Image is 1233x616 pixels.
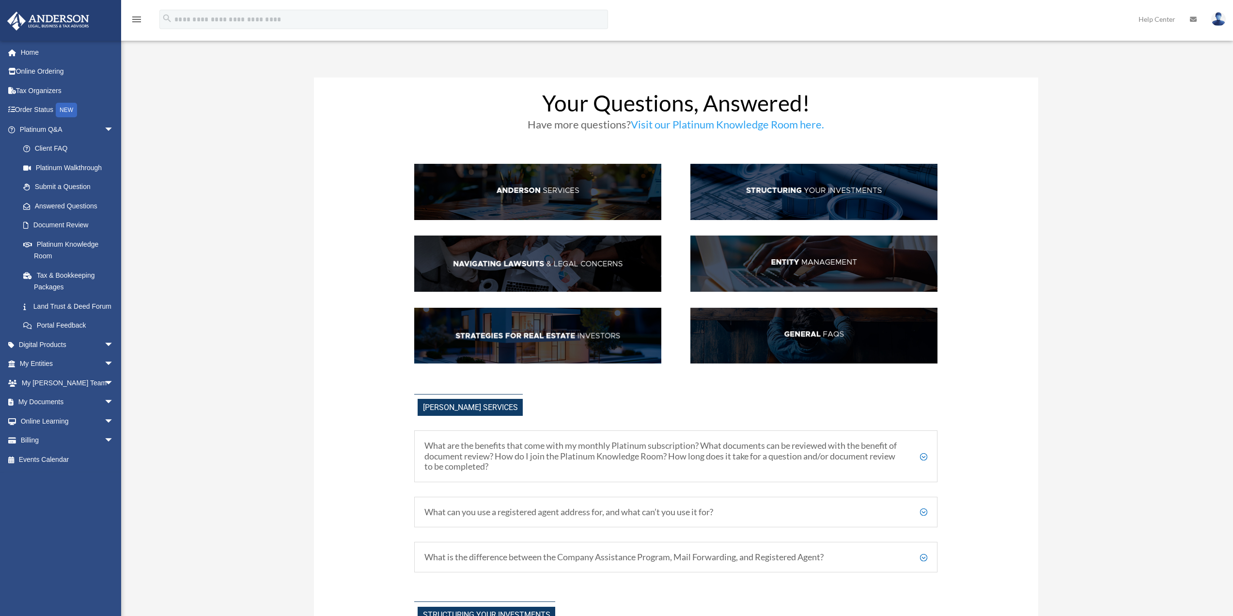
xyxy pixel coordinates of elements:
a: Land Trust & Deed Forum [14,297,128,316]
i: search [162,13,172,24]
h3: Have more questions? [414,119,937,135]
img: AndServ_hdr [414,164,661,220]
a: Client FAQ [14,139,124,158]
img: StratsRE_hdr [414,308,661,364]
span: arrow_drop_down [104,411,124,431]
a: Platinum Walkthrough [14,158,128,177]
a: My [PERSON_NAME] Teamarrow_drop_down [7,373,128,393]
a: My Documentsarrow_drop_down [7,393,128,412]
img: NavLaw_hdr [414,236,661,292]
img: GenFAQ_hdr [690,308,937,364]
a: Digital Productsarrow_drop_down [7,335,128,354]
img: StructInv_hdr [690,164,937,220]
img: Anderson Advisors Platinum Portal [4,12,92,31]
span: arrow_drop_down [104,393,124,412]
a: Tax Organizers [7,81,128,100]
i: menu [131,14,142,25]
a: Portal Feedback [14,316,128,335]
h5: What is the difference between the Company Assistance Program, Mail Forwarding, and Registered Ag... [424,552,927,563]
a: My Entitiesarrow_drop_down [7,354,128,374]
span: arrow_drop_down [104,335,124,355]
a: Platinum Q&Aarrow_drop_down [7,120,128,139]
h5: What can you use a registered agent address for, and what can’t you use it for? [424,507,927,518]
span: arrow_drop_down [104,373,124,393]
h1: Your Questions, Answered! [414,92,937,119]
a: Online Learningarrow_drop_down [7,411,128,431]
a: Submit a Question [14,177,128,197]
a: Billingarrow_drop_down [7,431,128,450]
a: Online Ordering [7,62,128,81]
a: Document Review [14,216,128,235]
a: menu [131,17,142,25]
h5: What are the benefits that come with my monthly Platinum subscription? What documents can be revi... [424,441,927,472]
span: arrow_drop_down [104,354,124,374]
img: User Pic [1211,12,1226,26]
a: Visit our Platinum Knowledge Room here. [631,118,824,136]
a: Answered Questions [14,196,128,216]
a: Tax & Bookkeeping Packages [14,266,128,297]
span: arrow_drop_down [104,431,124,451]
span: [PERSON_NAME] Services [418,399,523,416]
a: Order StatusNEW [7,100,128,120]
div: NEW [56,103,77,117]
span: arrow_drop_down [104,120,124,140]
a: Platinum Knowledge Room [14,235,128,266]
a: Events Calendar [7,450,128,469]
a: Home [7,43,128,62]
img: EntManag_hdr [690,236,937,292]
